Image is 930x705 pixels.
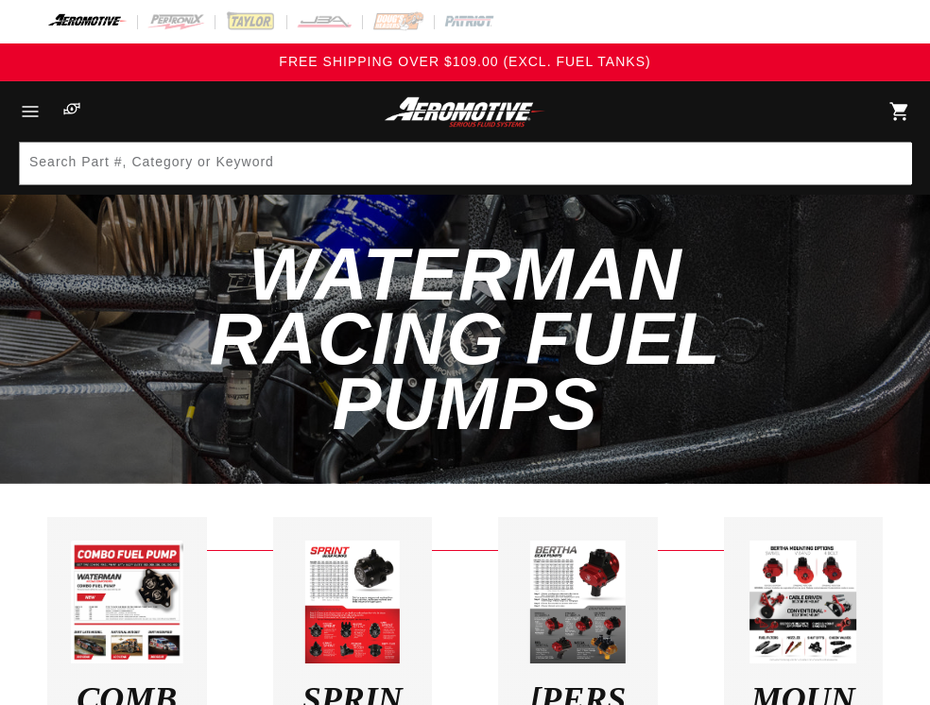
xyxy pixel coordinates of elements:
img: Aeromotive [381,96,548,128]
summary: Menu [9,81,51,142]
span: FREE SHIPPING OVER $109.00 (EXCL. FUEL TANKS) [279,54,650,69]
button: Search Part #, Category or Keyword [869,143,910,184]
span: Waterman Racing Fuel Pumps [210,232,721,445]
input: Search Part #, Category or Keyword [20,143,912,184]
